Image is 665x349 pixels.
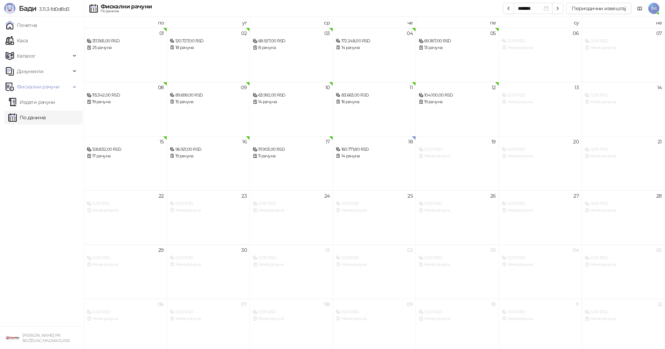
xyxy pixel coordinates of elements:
[170,261,247,268] div: Нема рачуна
[170,92,247,99] div: 89.699,00 RSD
[656,193,662,198] div: 28
[585,92,662,99] div: 0,00 RSD
[336,207,413,214] div: Нема рачуна
[87,255,164,261] div: 0,00 RSD
[407,193,413,198] div: 25
[253,146,330,153] div: 111.903,00 RSD
[170,44,247,51] div: 18 рачуна
[658,139,662,144] div: 21
[419,44,496,51] div: 13 рачуна
[326,139,330,144] div: 17
[419,99,496,105] div: 19 рачуна
[160,139,164,144] div: 15
[585,315,662,322] div: Нема рачуна
[502,38,579,44] div: 0,00 RSD
[573,31,579,36] div: 06
[336,200,413,207] div: 0,00 RSD
[158,302,164,307] div: 06
[19,4,36,13] span: Бади
[574,85,579,90] div: 13
[407,31,413,36] div: 04
[336,92,413,99] div: 83.663,00 RSD
[499,244,582,299] td: 2025-10-04
[657,85,662,90] div: 14
[491,139,496,144] div: 19
[336,99,413,105] div: 16 рачуна
[84,244,167,299] td: 2025-09-29
[241,31,247,36] div: 02
[419,207,496,214] div: Нема рачуна
[585,255,662,261] div: 0,00 RSD
[333,190,416,244] td: 2025-09-25
[419,255,496,261] div: 0,00 RSD
[84,82,167,136] td: 2025-09-08
[158,248,164,252] div: 29
[170,38,247,44] div: 120.727,00 RSD
[324,302,330,307] div: 08
[253,92,330,99] div: 63.992,00 RSD
[582,136,665,190] td: 2025-09-21
[170,207,247,214] div: Нема рачуна
[167,17,250,28] th: ут
[656,248,662,252] div: 05
[576,302,579,307] div: 11
[241,193,247,198] div: 23
[416,17,499,28] th: пе
[6,34,28,48] a: Каса
[87,261,164,268] div: Нема рачуна
[336,255,413,261] div: 0,00 RSD
[101,4,152,9] div: Фискални рачуни
[502,255,579,261] div: 0,00 RSD
[585,99,662,105] div: Нема рачуна
[502,261,579,268] div: Нема рачуна
[416,244,499,299] td: 2025-10-03
[492,85,496,90] div: 12
[253,44,330,51] div: 8 рачуна
[167,28,250,82] td: 2025-09-02
[250,28,333,82] td: 2025-09-03
[585,200,662,207] div: 0,00 RSD
[502,153,579,159] div: Нема рачуна
[101,9,152,13] div: По данима
[419,200,496,207] div: 0,00 RSD
[324,31,330,36] div: 03
[167,190,250,244] td: 2025-09-23
[491,302,496,307] div: 10
[8,95,55,109] a: Издати рачуни
[336,309,413,315] div: 0,00 RSD
[170,255,247,261] div: 0,00 RSD
[159,193,164,198] div: 22
[585,38,662,44] div: 0,00 RSD
[582,244,665,299] td: 2025-10-05
[499,136,582,190] td: 2025-09-20
[170,315,247,322] div: Нема рачуна
[585,44,662,51] div: Нема рачуна
[502,146,579,153] div: 0,00 RSD
[253,315,330,322] div: Нема рачуна
[333,17,416,28] th: че
[573,248,579,252] div: 04
[253,38,330,44] div: 68.927,00 RSD
[336,38,413,44] div: 172.248,00 RSD
[84,28,167,82] td: 2025-09-01
[502,92,579,99] div: 0,00 RSD
[87,207,164,214] div: Нема рачуна
[419,38,496,44] div: 69.367,00 RSD
[407,248,413,252] div: 02
[87,92,164,99] div: 115.342,00 RSD
[648,3,659,14] span: IM
[566,3,631,14] button: Периодични извештај
[573,193,579,198] div: 27
[499,82,582,136] td: 2025-09-13
[242,139,247,144] div: 16
[253,99,330,105] div: 14 рачуна
[170,153,247,159] div: 19 рачуна
[22,333,70,343] small: [PERSON_NAME] PR BOŽEVAC MAGMAGLASS
[325,248,330,252] div: 01
[502,309,579,315] div: 0,00 RSD
[499,28,582,82] td: 2025-09-06
[87,153,164,159] div: 17 рачуна
[241,302,247,307] div: 07
[17,80,59,94] span: Фискални рачуни
[253,200,330,207] div: 0,00 RSD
